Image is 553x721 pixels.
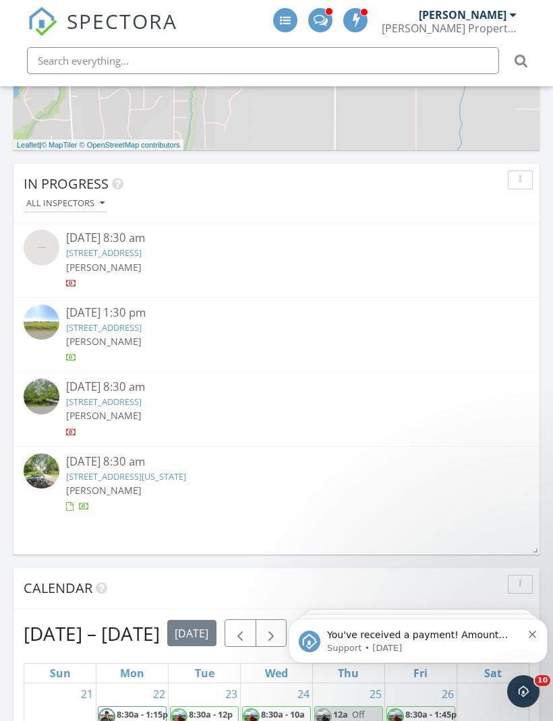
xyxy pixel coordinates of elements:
span: In Progress [24,175,109,193]
img: streetview [24,230,59,265]
img: streetview [24,453,59,489]
a: [STREET_ADDRESS] [66,396,142,408]
button: Next [256,619,287,647]
a: [STREET_ADDRESS] [66,247,142,259]
span: 8:30a - 12p [189,708,233,720]
button: Previous [225,619,256,647]
div: Maschino Property Inspections, LLC [382,22,517,35]
span: 8:30a - 10a [261,708,305,720]
h2: [DATE] – [DATE] [24,620,160,647]
a: SPECTORA [28,18,177,46]
span: 8:30a - 1:15p [117,708,168,720]
iframe: Intercom live chat [507,675,540,708]
div: [PERSON_NAME] [419,8,506,22]
a: Wednesday [262,664,291,683]
a: [DATE] 8:30 am [STREET_ADDRESS] [PERSON_NAME] [24,230,529,290]
div: [DATE] 8:30 am [66,230,488,247]
input: Search everything... [27,47,499,74]
a: © OpenStreetMap contributors [80,141,180,149]
a: Go to September 25, 2025 [367,683,384,705]
a: © MapTiler [41,141,78,149]
div: [DATE] 8:30 am [66,379,488,396]
span: 10 [535,675,550,686]
a: Go to September 21, 2025 [78,683,96,705]
img: streetview [24,305,59,340]
div: [DATE] 1:30 pm [66,305,488,321]
a: [STREET_ADDRESS][US_STATE] [66,470,186,482]
span: Off [352,708,365,720]
a: Tuesday [192,664,217,683]
span: Calendar [24,579,92,597]
div: [DATE] 8:30 am [66,453,488,470]
a: Go to September 24, 2025 [295,683,312,705]
a: [DATE] 1:30 pm [STREET_ADDRESS] [PERSON_NAME] [24,305,529,365]
a: Go to September 23, 2025 [223,683,240,705]
p: Message from Support, sent 1d ago [44,52,239,64]
a: [DATE] 8:30 am [STREET_ADDRESS][US_STATE] [PERSON_NAME] [24,453,529,513]
span: 12a [333,708,348,720]
a: [DATE] 8:30 am [STREET_ADDRESS] [PERSON_NAME] [24,379,529,439]
a: Sunday [47,664,74,683]
button: [DATE] [167,620,216,646]
span: You've received a payment! Amount $1277.16 Fee $0.00 Net $1277.16 Transaction # pi_3SBtvzK7snlDGp... [44,39,234,184]
a: Go to September 26, 2025 [439,683,457,705]
div: | [13,139,183,151]
div: All Inspectors [26,199,105,208]
a: Monday [117,664,147,683]
span: [PERSON_NAME] [66,409,142,422]
img: streetview [24,379,59,414]
iframe: Intercom notifications message [283,590,553,685]
span: 8:30a - 1:45p [405,708,457,720]
a: Leaflet [17,141,39,149]
span: [PERSON_NAME] [66,335,142,348]
span: SPECTORA [67,7,177,35]
img: The Best Home Inspection Software - Spectora [28,7,57,36]
button: Dismiss notification [245,37,254,48]
a: Go to September 22, 2025 [150,683,168,705]
span: [PERSON_NAME] [66,484,142,497]
button: All Inspectors [24,195,107,213]
a: [STREET_ADDRESS] [66,321,142,334]
span: [PERSON_NAME] [66,261,142,274]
